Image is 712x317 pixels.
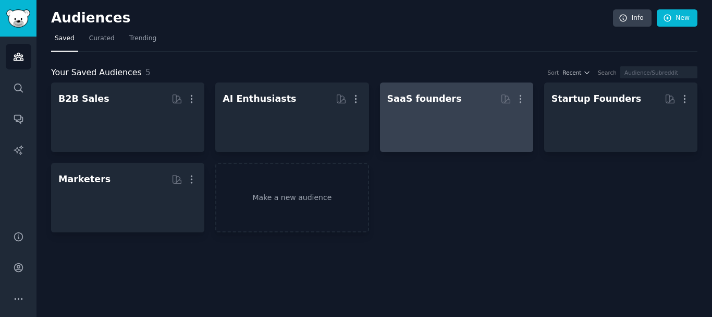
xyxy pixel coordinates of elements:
[562,69,581,76] span: Recent
[51,10,613,27] h2: Audiences
[51,66,142,79] span: Your Saved Audiences
[126,30,160,52] a: Trending
[58,173,111,186] div: Marketers
[223,92,296,105] div: AI Enthusiasts
[129,34,156,43] span: Trending
[548,69,559,76] div: Sort
[387,92,462,105] div: SaaS founders
[657,9,697,27] a: New
[6,9,30,28] img: GummySearch logo
[51,163,204,232] a: Marketers
[620,66,697,78] input: Audience/Subreddit
[598,69,617,76] div: Search
[544,83,697,152] a: Startup Founders
[58,92,109,105] div: B2B Sales
[215,163,369,232] a: Make a new audience
[89,34,115,43] span: Curated
[613,9,652,27] a: Info
[55,34,75,43] span: Saved
[215,83,369,152] a: AI Enthusiasts
[51,30,78,52] a: Saved
[85,30,118,52] a: Curated
[562,69,591,76] button: Recent
[51,83,204,152] a: B2B Sales
[551,92,641,105] div: Startup Founders
[145,67,151,77] span: 5
[380,83,533,152] a: SaaS founders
